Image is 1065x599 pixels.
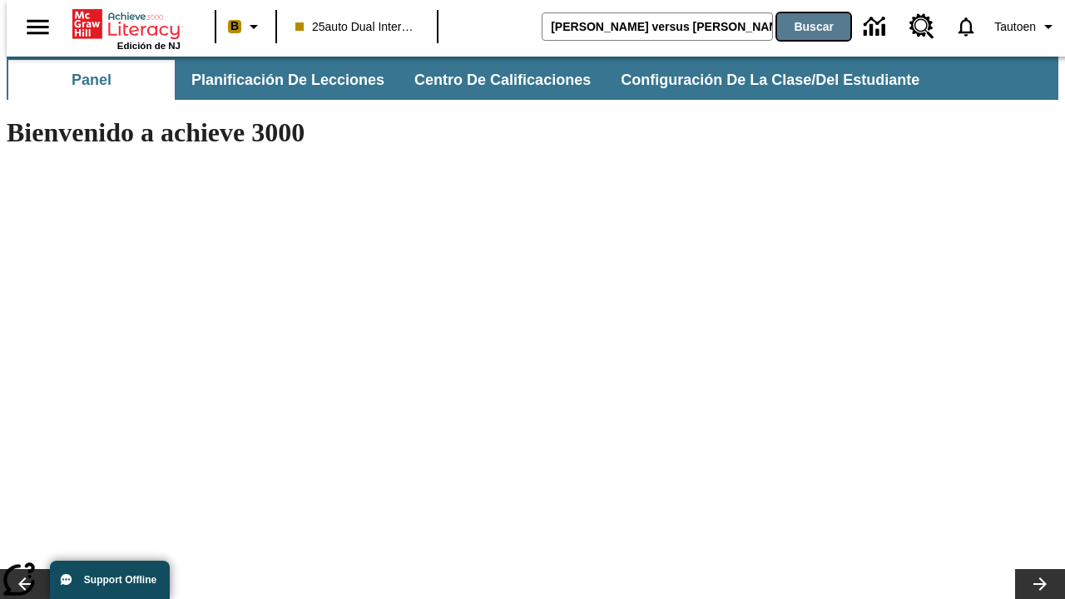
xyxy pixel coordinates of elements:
[542,13,772,40] input: Buscar campo
[899,4,944,49] a: Centro de recursos, Se abrirá en una pestaña nueva.
[72,7,181,41] a: Portada
[7,117,726,148] h1: Bienvenido a achieve 3000
[1015,569,1065,599] button: Carrusel de lecciones, seguir
[944,5,988,48] a: Notificaciones
[178,60,398,100] button: Planificación de lecciones
[50,561,170,599] button: Support Offline
[401,60,604,100] button: Centro de calificaciones
[72,6,181,51] div: Portada
[7,60,934,100] div: Subbarra de navegación
[8,60,175,100] button: Panel
[117,41,181,51] span: Edición de NJ
[230,16,239,37] span: B
[295,18,419,36] span: 25auto Dual International
[777,13,850,40] button: Buscar
[84,574,156,586] span: Support Offline
[994,18,1036,36] span: Tautoen
[7,57,1058,100] div: Subbarra de navegación
[13,2,62,52] button: Abrir el menú lateral
[607,60,933,100] button: Configuración de la clase/del estudiante
[854,4,899,50] a: Centro de información
[988,12,1065,42] button: Perfil/Configuración
[7,13,243,28] body: Máximo 600 caracteres
[221,12,270,42] button: Boost El color de la clase es melocotón. Cambiar el color de la clase.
